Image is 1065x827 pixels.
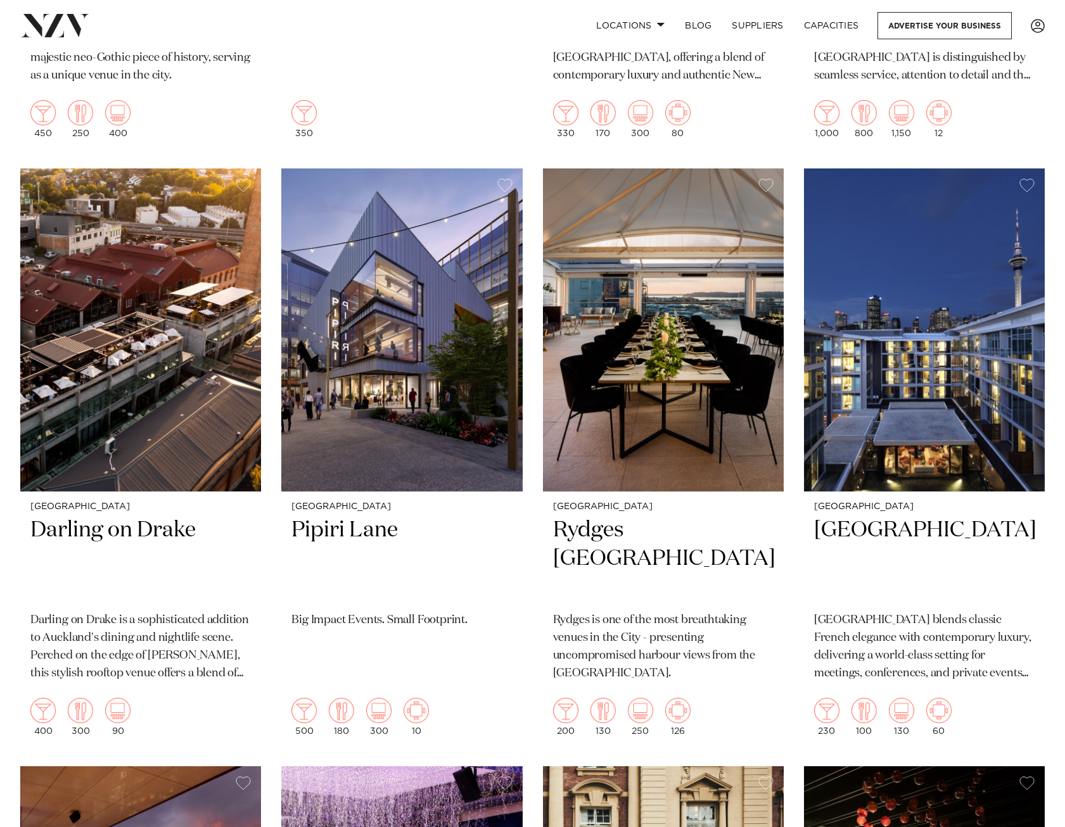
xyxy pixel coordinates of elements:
[590,100,616,138] div: 170
[291,100,317,125] img: cocktail.png
[814,516,1035,602] h2: [GEOGRAPHIC_DATA]
[804,168,1045,491] img: Sofitel Auckland Viaduct Harbour hotel venue
[291,612,512,629] p: Big Impact Events. Small Footprint.
[30,698,56,736] div: 400
[628,100,653,138] div: 300
[889,698,914,723] img: theatre.png
[675,12,722,39] a: BLOG
[926,100,952,138] div: 12
[30,100,56,138] div: 450
[665,100,691,138] div: 80
[543,168,784,745] a: [GEOGRAPHIC_DATA] Rydges [GEOGRAPHIC_DATA] Rydges is one of the most breathtaking venues in the C...
[590,698,616,736] div: 130
[851,100,877,138] div: 800
[722,12,793,39] a: SUPPLIERS
[851,698,877,723] img: dining.png
[804,168,1045,745] a: Sofitel Auckland Viaduct Harbour hotel venue [GEOGRAPHIC_DATA] [GEOGRAPHIC_DATA] [GEOGRAPHIC_DATA...
[291,502,512,512] small: [GEOGRAPHIC_DATA]
[794,12,869,39] a: Capacities
[851,698,877,736] div: 100
[553,698,578,736] div: 200
[926,100,952,125] img: meeting.png
[366,698,392,723] img: theatre.png
[366,698,392,736] div: 300
[590,100,616,125] img: dining.png
[814,698,839,736] div: 230
[814,612,1035,683] p: [GEOGRAPHIC_DATA] blends classic French elegance with contemporary luxury, delivering a world-cla...
[553,612,774,683] p: Rydges is one of the most breathtaking venues in the City - presenting uncompromised harbour view...
[105,698,131,736] div: 90
[30,502,251,512] small: [GEOGRAPHIC_DATA]
[105,100,131,138] div: 400
[553,502,774,512] small: [GEOGRAPHIC_DATA]
[814,100,839,138] div: 1,000
[30,612,251,683] p: Darling on Drake is a sophisticated addition to Auckland's dining and nightlife scene. Perched on...
[665,698,691,736] div: 126
[889,100,914,138] div: 1,150
[105,100,131,125] img: theatre.png
[926,698,952,736] div: 60
[20,14,89,37] img: nzv-logo.png
[553,100,578,138] div: 330
[281,168,522,745] a: [GEOGRAPHIC_DATA] Pipiri Lane Big Impact Events. Small Footprint. 500 180 300 10
[105,698,131,723] img: theatre.png
[68,100,93,138] div: 250
[404,698,429,736] div: 10
[30,698,56,723] img: cocktail.png
[291,698,317,736] div: 500
[291,516,512,602] h2: Pipiri Lane
[628,100,653,125] img: theatre.png
[20,168,261,745] a: Aerial view of Darling on Drake [GEOGRAPHIC_DATA] Darling on Drake Darling on Drake is a sophisti...
[329,698,354,736] div: 180
[553,516,774,602] h2: Rydges [GEOGRAPHIC_DATA]
[291,100,317,138] div: 350
[877,12,1012,39] a: Advertise your business
[68,698,93,736] div: 300
[814,502,1035,512] small: [GEOGRAPHIC_DATA]
[329,698,354,723] img: dining.png
[590,698,616,723] img: dining.png
[889,698,914,736] div: 130
[553,698,578,723] img: cocktail.png
[628,698,653,723] img: theatre.png
[68,100,93,125] img: dining.png
[30,100,56,125] img: cocktail.png
[851,100,877,125] img: dining.png
[665,100,691,125] img: meeting.png
[68,698,93,723] img: dining.png
[30,516,251,602] h2: Darling on Drake
[926,698,952,723] img: meeting.png
[889,100,914,125] img: theatre.png
[553,100,578,125] img: cocktail.png
[586,12,675,39] a: Locations
[20,168,261,491] img: Aerial view of Darling on Drake
[814,100,839,125] img: cocktail.png
[628,698,653,736] div: 250
[665,698,691,723] img: meeting.png
[814,698,839,723] img: cocktail.png
[404,698,429,723] img: meeting.png
[291,698,317,723] img: cocktail.png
